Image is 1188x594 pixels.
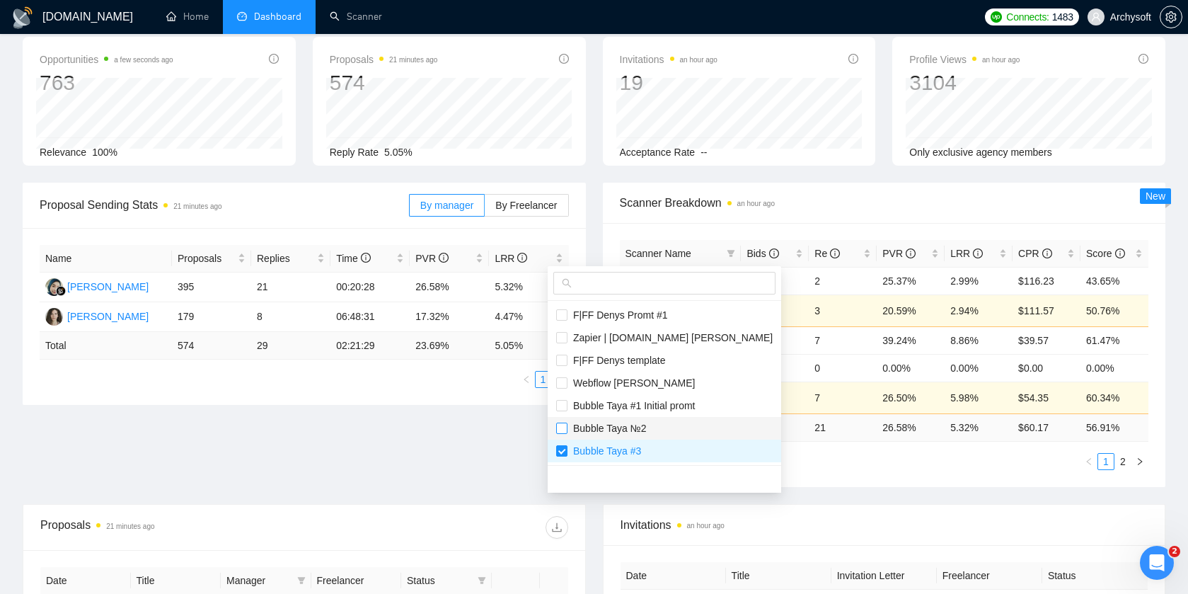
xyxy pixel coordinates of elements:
[945,267,1013,295] td: 2.99%
[562,278,572,288] span: search
[56,286,66,296] img: gigradar-bm.png
[877,413,945,441] td: 26.58 %
[40,147,86,158] span: Relevance
[40,51,173,68] span: Opportunities
[172,273,251,302] td: 395
[410,273,489,302] td: 26.58%
[746,248,778,259] span: Bids
[330,11,382,23] a: searchScanner
[522,375,531,384] span: left
[410,302,489,332] td: 17.32%
[517,253,527,263] span: info-circle
[830,249,840,258] span: info-circle
[40,69,173,96] div: 763
[831,562,937,590] th: Invitation Letter
[877,267,945,295] td: 25.37%
[809,267,877,295] td: 2
[237,11,247,21] span: dashboard
[559,54,569,64] span: info-circle
[489,332,568,360] td: 5.05 %
[67,309,149,324] div: [PERSON_NAME]
[178,251,235,266] span: Proposals
[1114,453,1131,470] li: 2
[945,354,1013,382] td: 0.00%
[330,51,438,68] span: Proposals
[45,310,149,321] a: AS[PERSON_NAME]
[1080,413,1148,441] td: 56.91 %
[226,573,292,588] span: Manager
[877,382,945,413] td: 26.50%
[172,332,251,360] td: 574
[251,332,330,360] td: 29
[1013,354,1080,382] td: $0.00
[991,11,1002,23] img: upwork-logo.png
[687,522,725,530] time: an hour ago
[1013,326,1080,354] td: $39.57
[1160,11,1182,23] span: setting
[567,309,668,321] span: F|FF Denys Promt #1
[625,248,691,259] span: Scanner Name
[384,147,413,158] span: 5.05%
[1115,249,1125,258] span: info-circle
[251,302,330,332] td: 8
[567,355,665,366] span: F|FF Denys template
[251,245,330,273] th: Replies
[518,371,535,388] li: Previous Page
[254,11,301,23] span: Dashboard
[945,382,1013,413] td: 5.98%
[877,295,945,326] td: 20.59%
[982,56,1020,64] time: an hour ago
[769,249,779,258] span: info-circle
[106,522,154,530] time: 21 minutes ago
[40,332,172,360] td: Total
[166,11,209,23] a: homeHome
[114,56,173,64] time: a few seconds ago
[1018,248,1051,259] span: CPR
[1160,11,1182,23] a: setting
[1013,382,1080,413] td: $54.35
[361,253,371,263] span: info-circle
[330,273,410,302] td: 00:20:28
[1086,248,1124,259] span: Score
[809,326,877,354] td: 7
[877,326,945,354] td: 39.24%
[251,273,330,302] td: 21
[1080,267,1148,295] td: 43.65%
[1042,249,1052,258] span: info-circle
[297,576,306,585] span: filter
[40,516,304,539] div: Proposals
[1080,453,1097,470] li: Previous Page
[420,200,473,211] span: By manager
[724,243,738,264] span: filter
[1006,9,1049,25] span: Connects:
[45,280,149,292] a: NA[PERSON_NAME]
[415,253,449,264] span: PVR
[1097,453,1114,470] li: 1
[620,194,1149,212] span: Scanner Breakdown
[1013,267,1080,295] td: $116.23
[489,302,568,332] td: 4.47%
[906,249,916,258] span: info-circle
[40,245,172,273] th: Name
[269,54,279,64] span: info-circle
[621,516,1148,534] span: Invitations
[495,200,557,211] span: By Freelancer
[1138,54,1148,64] span: info-circle
[1042,562,1148,590] th: Status
[546,516,568,539] button: download
[945,413,1013,441] td: 5.32 %
[567,400,696,411] span: Bubble Taya #1 Initial promt
[737,200,775,207] time: an hour ago
[1013,413,1080,441] td: $ 60.17
[45,278,63,296] img: NA
[882,248,916,259] span: PVR
[726,562,831,590] th: Title
[495,253,527,264] span: LRR
[257,251,314,266] span: Replies
[67,279,149,295] div: [PERSON_NAME]
[567,423,647,434] span: Bubble Taya №2
[1080,382,1148,413] td: 60.34%
[848,54,858,64] span: info-circle
[567,445,641,457] span: Bubble Taya #3
[410,332,489,360] td: 23.69 %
